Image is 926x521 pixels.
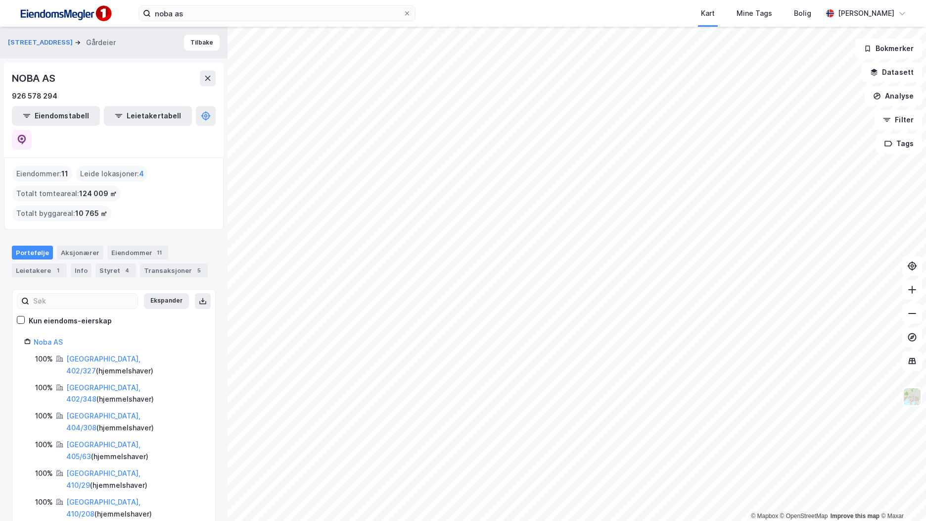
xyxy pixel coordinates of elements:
a: [GEOGRAPHIC_DATA], 402/348 [66,383,140,404]
div: Bolig [794,7,811,19]
div: ( hjemmelshaver ) [66,410,203,434]
div: 100% [35,382,53,394]
div: Totalt tomteareal : [12,186,121,202]
div: Styret [95,263,136,277]
div: 1 [53,265,63,275]
div: Kart [701,7,715,19]
div: ( hjemmelshaver ) [66,468,203,491]
img: Z [903,387,922,406]
a: [GEOGRAPHIC_DATA], 410/208 [66,498,140,518]
div: Portefølje [12,246,53,260]
a: [GEOGRAPHIC_DATA], 405/63 [66,440,140,461]
input: Søk [29,294,138,309]
a: [GEOGRAPHIC_DATA], 402/327 [66,355,140,375]
div: Aksjonærer [57,246,103,260]
div: 100% [35,468,53,479]
button: Bokmerker [855,39,922,58]
div: 11 [154,248,164,258]
button: Tilbake [184,35,220,51]
span: 11 [61,168,68,180]
div: ( hjemmelshaver ) [66,496,203,520]
iframe: Chat Widget [877,473,926,521]
input: Søk på adresse, matrikkel, gårdeiere, leietakere eller personer [151,6,403,21]
div: ( hjemmelshaver ) [66,353,203,377]
button: Analyse [865,86,922,106]
div: 100% [35,410,53,422]
button: Datasett [862,62,922,82]
a: OpenStreetMap [780,513,828,520]
span: 124 009 ㎡ [79,188,117,200]
span: 4 [139,168,144,180]
div: Leietakere [12,263,67,277]
button: Tags [876,134,922,154]
div: NOBA AS [12,70,57,86]
button: [STREET_ADDRESS] [8,38,75,48]
button: Leietakertabell [104,106,192,126]
a: Mapbox [751,513,778,520]
div: 100% [35,439,53,451]
a: [GEOGRAPHIC_DATA], 410/29 [66,469,140,489]
div: ( hjemmelshaver ) [66,439,203,463]
div: Leide lokasjoner : [76,166,148,182]
div: Eiendommer [107,246,168,260]
div: 100% [35,353,53,365]
div: [PERSON_NAME] [838,7,894,19]
div: Kun eiendoms-eierskap [29,315,112,327]
button: Eiendomstabell [12,106,100,126]
div: Eiendommer : [12,166,72,182]
a: Noba AS [34,338,63,346]
div: 4 [122,265,132,275]
div: Gårdeier [86,37,116,49]
button: Filter [875,110,922,130]
a: [GEOGRAPHIC_DATA], 404/308 [66,412,140,432]
div: Totalt byggareal : [12,206,111,221]
div: Kontrollprogram for chat [877,473,926,521]
div: 926 578 294 [12,90,57,102]
div: Mine Tags [737,7,772,19]
div: 5 [194,265,204,275]
img: F4PB6Px+NJ5v8B7XTbfpPpyloAAAAASUVORK5CYII= [16,2,115,25]
a: Improve this map [831,513,880,520]
div: 100% [35,496,53,508]
div: Transaksjoner [140,263,208,277]
div: ( hjemmelshaver ) [66,382,203,406]
span: 10 765 ㎡ [75,208,107,219]
div: Info [71,263,92,277]
button: Ekspander [144,293,189,309]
